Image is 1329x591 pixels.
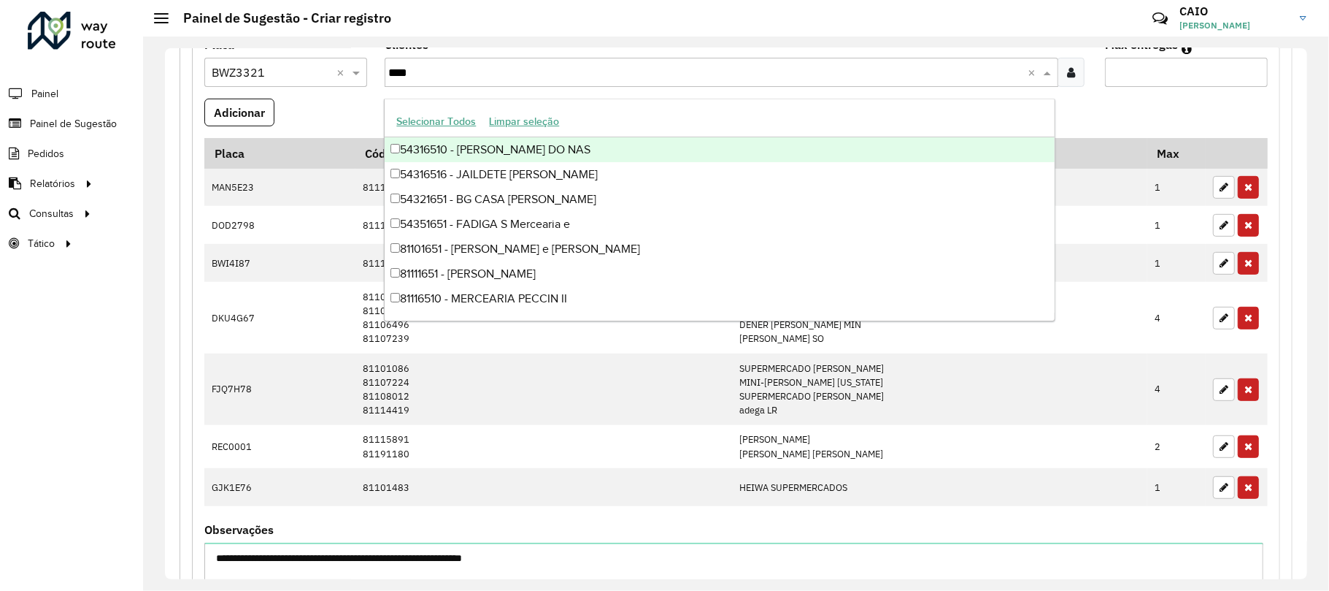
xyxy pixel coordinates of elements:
div: 81101651 - [PERSON_NAME] e [PERSON_NAME] [385,237,1054,262]
th: Código Cliente [355,138,732,169]
span: Painel de Sugestão [30,116,117,131]
td: DKU4G67 [204,282,355,354]
div: 81111651 - [PERSON_NAME] [385,262,1054,286]
td: 81116511 [355,244,732,282]
h2: Painel de Sugestão - Criar registro [169,10,391,26]
td: 1 [1147,244,1206,282]
a: Contato Rápido [1144,3,1176,34]
span: Painel [31,86,58,102]
td: 1 [1147,206,1206,244]
button: Limpar seleção [482,110,566,133]
td: 4 [1147,282,1206,354]
td: 2 [1147,425,1206,468]
span: Consultas [29,206,74,221]
td: 81116511 [355,169,732,207]
td: 81101483 [355,468,732,506]
td: [PERSON_NAME] [PERSON_NAME] [PERSON_NAME] [731,425,1147,468]
h3: CAIO [1179,4,1289,18]
td: BWI4I87 [204,244,355,282]
td: 1 [1147,169,1206,207]
span: Relatórios [30,176,75,191]
td: FJQ7H78 [204,354,355,425]
td: 81116511 [355,206,732,244]
button: Adicionar [204,99,274,126]
button: Selecionar Todos [390,110,482,133]
td: 81100695 81101483 81106496 81107239 [355,282,732,354]
em: Máximo de clientes que serão colocados na mesma rota com os clientes informados [1182,43,1192,55]
th: Max [1147,138,1206,169]
div: 54321651 - BG CASA [PERSON_NAME] [385,187,1054,212]
td: DOD2798 [204,206,355,244]
label: Observações [204,521,274,538]
td: REC0001 [204,425,355,468]
td: GJK1E76 [204,468,355,506]
div: 54316510 - [PERSON_NAME] DO NAS [385,137,1054,162]
div: 54316516 - JAILDETE [PERSON_NAME] [385,162,1054,187]
td: HEIWA SUPERMERCADOS [731,468,1147,506]
span: Clear all [336,64,349,81]
div: 54351651 - FADIGA S Mercearia e [385,212,1054,237]
ng-dropdown-panel: Options list [384,99,1055,321]
td: SUPERMERCADO [PERSON_NAME] MINI-[PERSON_NAME] [US_STATE] SUPERMERCADO [PERSON_NAME] adega LR [731,354,1147,425]
td: 4 [1147,354,1206,425]
td: 81101086 81107224 81108012 81114419 [355,354,732,425]
span: Tático [28,236,55,251]
td: 81115891 81191180 [355,425,732,468]
td: MAN5E23 [204,169,355,207]
span: [PERSON_NAME] [1179,19,1289,32]
span: Pedidos [28,146,64,161]
span: Clear all [1028,64,1040,81]
td: 1 [1147,468,1206,506]
div: 81116510 - MERCEARIA PECCIN II [385,286,1054,311]
th: Placa [204,138,355,169]
div: 81116511 - PROENCA SUPERMERCADO [385,311,1054,336]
